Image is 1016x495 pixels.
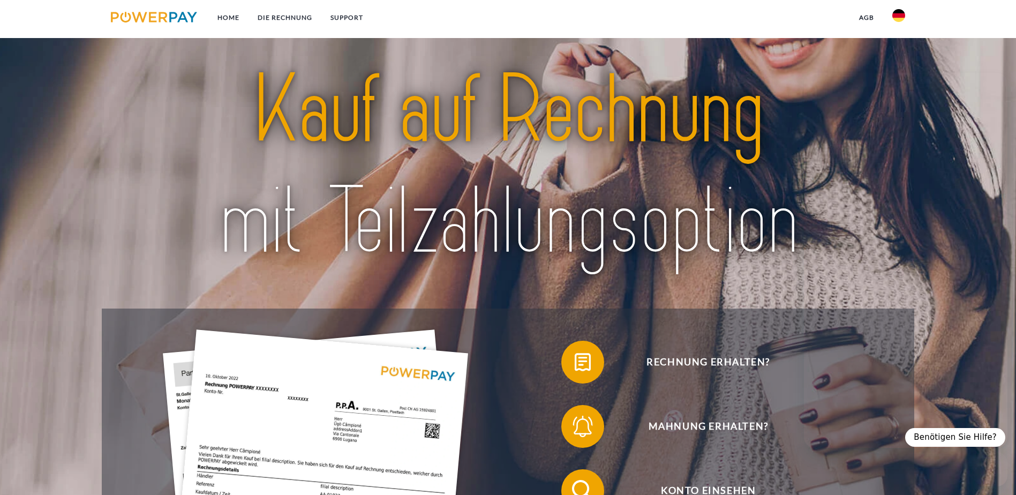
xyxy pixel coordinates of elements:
[561,405,840,448] button: Mahnung erhalten?
[150,49,866,283] img: title-powerpay_de.svg
[321,8,372,27] a: SUPPORT
[850,8,883,27] a: agb
[577,341,839,384] span: Rechnung erhalten?
[973,452,1007,486] iframe: Schaltfläche zum Öffnen des Messaging-Fensters; Konversation läuft
[208,8,249,27] a: Home
[569,413,596,440] img: qb_bell.svg
[804,73,1007,448] iframe: Messaging-Fenster
[249,8,321,27] a: DIE RECHNUNG
[569,349,596,376] img: qb_bill.svg
[892,9,905,22] img: de
[561,341,840,384] button: Rechnung erhalten?
[111,12,197,22] img: logo-powerpay.svg
[577,405,839,448] span: Mahnung erhalten?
